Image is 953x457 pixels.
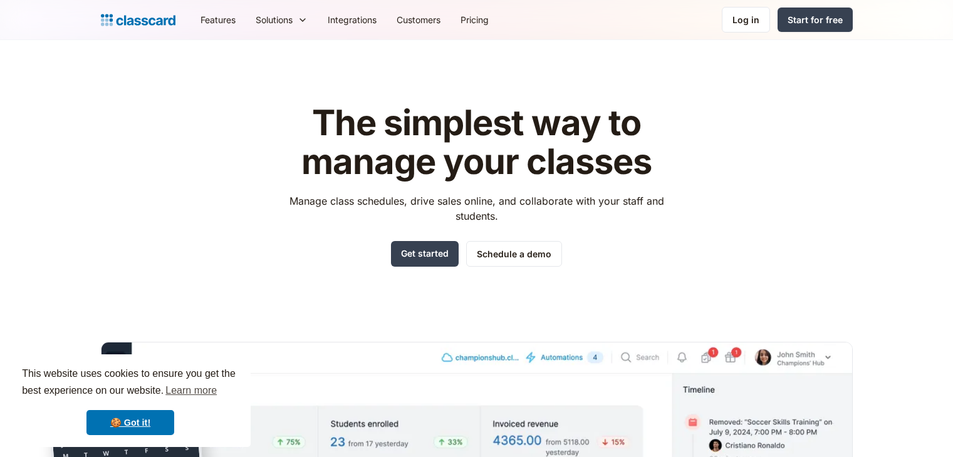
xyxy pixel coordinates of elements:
[278,104,675,181] h1: The simplest way to manage your classes
[318,6,387,34] a: Integrations
[722,7,770,33] a: Log in
[22,366,239,400] span: This website uses cookies to ensure you get the best experience on our website.
[391,241,459,267] a: Get started
[466,241,562,267] a: Schedule a demo
[788,13,843,26] div: Start for free
[278,193,675,223] p: Manage class schedules, drive sales online, and collaborate with your staff and students.
[164,381,219,400] a: learn more about cookies
[732,13,759,26] div: Log in
[190,6,246,34] a: Features
[778,8,853,32] a: Start for free
[246,6,318,34] div: Solutions
[101,11,175,29] a: Logo
[450,6,499,34] a: Pricing
[10,354,251,447] div: cookieconsent
[86,410,174,435] a: dismiss cookie message
[387,6,450,34] a: Customers
[256,13,293,26] div: Solutions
